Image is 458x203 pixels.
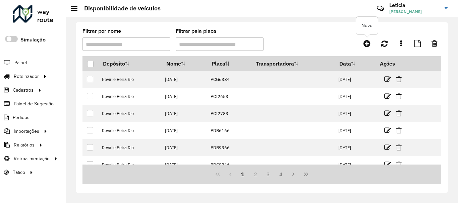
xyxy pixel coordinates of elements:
[207,139,251,156] td: PDB9366
[335,156,376,173] td: [DATE]
[98,57,162,71] th: Depósito
[162,156,207,173] td: [DATE]
[207,88,251,105] td: PCI2653
[207,71,251,88] td: PCG6384
[389,2,440,8] h3: Leticia
[162,105,207,122] td: [DATE]
[335,139,376,156] td: [DATE]
[14,155,50,162] span: Retroalimentação
[14,141,35,148] span: Relatórios
[356,17,378,34] div: Novo
[207,105,251,122] td: PCI2783
[384,75,391,84] a: Editar
[300,168,312,181] button: Last Page
[396,126,402,135] a: Excluir
[162,122,207,139] td: [DATE]
[20,36,46,44] label: Simulação
[335,88,376,105] td: [DATE]
[207,122,251,139] td: PDB6166
[162,71,207,88] td: [DATE]
[249,168,262,181] button: 2
[335,71,376,88] td: [DATE]
[207,57,251,71] th: Placa
[389,9,440,15] span: [PERSON_NAME]
[384,160,391,169] a: Editar
[162,139,207,156] td: [DATE]
[251,57,335,71] th: Transportadora
[396,75,402,84] a: Excluir
[162,57,207,71] th: Nome
[396,143,402,152] a: Excluir
[14,73,39,80] span: Roteirizador
[396,92,402,101] a: Excluir
[335,105,376,122] td: [DATE]
[384,92,391,101] a: Editar
[98,139,162,156] td: Revalle Beira Rio
[98,122,162,139] td: Revalle Beira Rio
[237,168,249,181] button: 1
[335,122,376,139] td: [DATE]
[287,168,300,181] button: Next Page
[384,143,391,152] a: Editar
[13,87,34,94] span: Cadastros
[82,27,121,35] label: Filtrar por nome
[98,105,162,122] td: Revalle Beira Rio
[207,156,251,173] td: PDC0246
[13,169,25,176] span: Tático
[176,27,216,35] label: Filtrar pela placa
[13,114,30,121] span: Pedidos
[396,109,402,118] a: Excluir
[376,57,416,71] th: Ações
[77,5,161,12] h2: Disponibilidade de veículos
[98,88,162,105] td: Revalle Beira Rio
[396,160,402,169] a: Excluir
[98,156,162,173] td: Revalle Beira Rio
[275,168,287,181] button: 4
[262,168,275,181] button: 3
[373,1,388,16] a: Contato Rápido
[335,57,376,71] th: Data
[384,126,391,135] a: Editar
[162,88,207,105] td: [DATE]
[14,128,39,135] span: Importações
[14,59,27,66] span: Painel
[384,109,391,118] a: Editar
[98,71,162,88] td: Revalle Beira Rio
[14,100,54,107] span: Painel de Sugestão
